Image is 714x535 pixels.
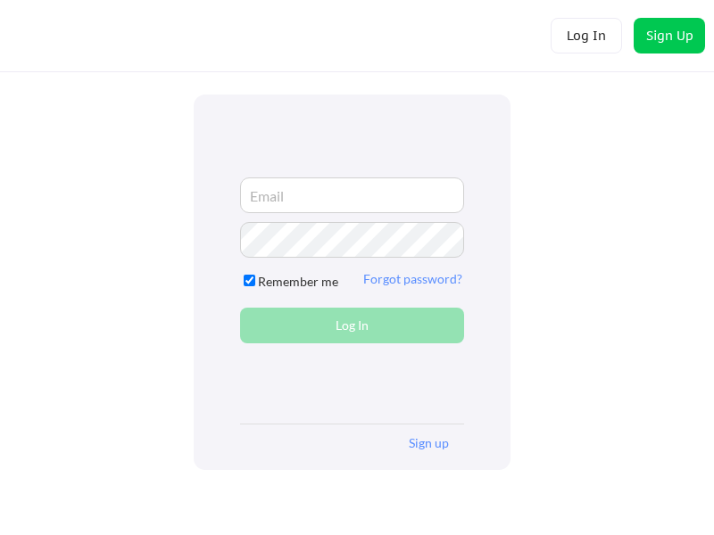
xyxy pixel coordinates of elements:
button: Sign Up [634,18,705,53]
button: Forgot password? [361,270,465,287]
button: Log In [240,308,464,343]
button: Sign up [395,434,462,451]
label: Remember me [258,274,338,289]
input: Email [240,177,464,213]
button: Log In [551,18,622,53]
